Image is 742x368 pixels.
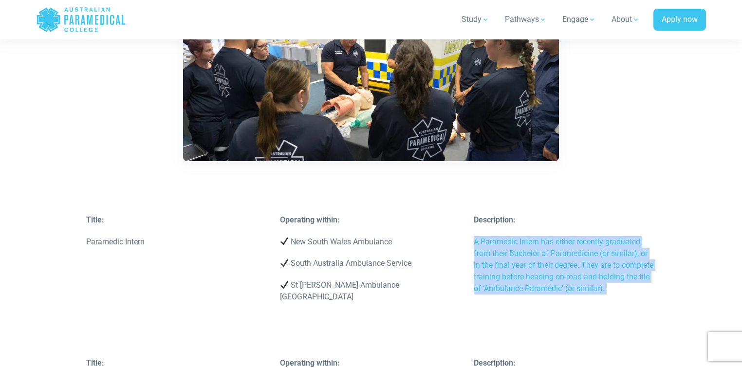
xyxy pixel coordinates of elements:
[280,279,462,303] p: St [PERSON_NAME] Ambulance [GEOGRAPHIC_DATA]
[280,258,462,269] p: South Australia Ambulance Service
[86,215,104,224] strong: Title:
[280,237,288,245] img: ✔
[280,215,340,224] strong: Operating within:
[474,215,516,224] strong: Description:
[653,9,706,31] a: Apply now
[86,358,104,368] strong: Title:
[456,6,495,33] a: Study
[280,358,340,368] strong: Operating within:
[499,6,553,33] a: Pathways
[86,236,268,248] p: Paramedic Intern
[36,4,126,36] a: Australian Paramedical College
[474,358,516,368] strong: Description:
[280,259,288,267] img: ✔
[280,236,462,248] p: New South Wales Ambulance
[474,236,656,294] p: A Paramedic Intern has either recently graduated from their Bachelor of Paramedicine (or similar)...
[556,6,602,33] a: Engage
[280,281,288,289] img: ✔
[606,6,646,33] a: About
